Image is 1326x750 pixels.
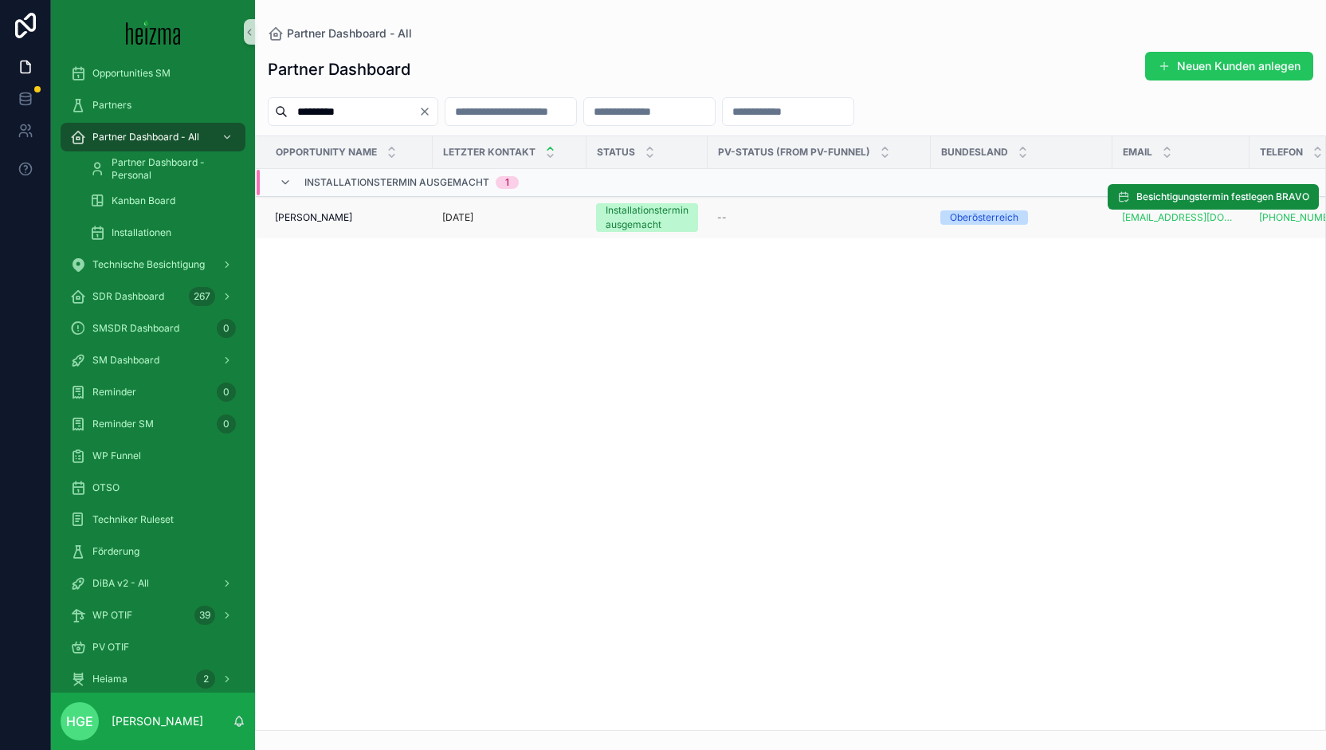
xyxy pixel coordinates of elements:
[92,354,159,367] span: SM Dashboard
[92,481,120,494] span: OTSO
[1260,146,1303,159] span: Telefon
[61,59,245,88] a: Opportunities SM
[276,146,377,159] span: Opportunity Name
[217,319,236,338] div: 0
[606,203,688,232] div: Installationstermin ausgemacht
[268,26,412,41] a: Partner Dashboard - All
[92,290,164,303] span: SDR Dashboard
[61,250,245,279] a: Technische Besichtigung
[92,418,154,430] span: Reminder SM
[505,176,509,189] div: 1
[194,606,215,625] div: 39
[61,537,245,566] a: Förderung
[92,386,136,399] span: Reminder
[92,99,131,112] span: Partners
[950,210,1018,225] div: Oberösterreich
[275,211,423,224] a: [PERSON_NAME]
[1145,52,1313,80] button: Neuen Kunden anlegen
[92,258,205,271] span: Technische Besichtigung
[61,91,245,120] a: Partners
[1108,184,1319,210] button: Besichtigungstermin festlegen BRAVO
[61,123,245,151] a: Partner Dashboard - All
[92,673,127,685] span: Heiama
[61,473,245,502] a: OTSO
[80,187,245,215] a: Kanban Board
[51,64,255,693] div: scrollable content
[112,713,203,729] p: [PERSON_NAME]
[61,410,245,438] a: Reminder SM0
[717,211,727,224] span: --
[80,218,245,247] a: Installationen
[268,58,410,80] h1: Partner Dashboard
[442,211,473,224] p: [DATE]
[596,203,698,232] a: Installationstermin ausgemacht
[443,146,535,159] span: Letzter Kontakt
[61,378,245,406] a: Reminder0
[61,601,245,630] a: WP OTIF39
[217,383,236,402] div: 0
[92,609,132,622] span: WP OTIF
[61,505,245,534] a: Techniker Ruleset
[61,346,245,375] a: SM Dashboard
[189,287,215,306] div: 267
[61,665,245,693] a: Heiama2
[597,146,635,159] span: Status
[418,105,437,118] button: Clear
[92,513,174,526] span: Techniker Ruleset
[92,67,171,80] span: Opportunities SM
[126,19,181,45] img: App logo
[80,155,245,183] a: Partner Dashboard - Personal
[718,146,870,159] span: PV-Status (from PV-Funnel)
[1122,211,1240,224] a: [EMAIL_ADDRESS][DOMAIN_NAME]
[112,156,229,182] span: Partner Dashboard - Personal
[66,712,93,731] span: HGE
[112,194,175,207] span: Kanban Board
[61,633,245,662] a: PV OTIF
[1136,190,1309,203] span: Besichtigungstermin festlegen BRAVO
[92,577,149,590] span: DiBA v2 - All
[61,442,245,470] a: WP Funnel
[92,545,139,558] span: Förderung
[92,322,179,335] span: SMSDR Dashboard
[61,569,245,598] a: DiBA v2 - All
[217,414,236,434] div: 0
[275,211,352,224] span: [PERSON_NAME]
[304,176,489,189] span: Installationstermin ausgemacht
[196,670,215,689] div: 2
[112,226,171,239] span: Installationen
[92,450,141,462] span: WP Funnel
[442,211,577,224] a: [DATE]
[61,314,245,343] a: SMSDR Dashboard0
[1123,146,1152,159] span: Email
[717,211,921,224] a: --
[940,210,1103,225] a: Oberösterreich
[92,641,129,654] span: PV OTIF
[92,131,199,143] span: Partner Dashboard - All
[941,146,1008,159] span: Bundesland
[287,26,412,41] span: Partner Dashboard - All
[61,282,245,311] a: SDR Dashboard267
